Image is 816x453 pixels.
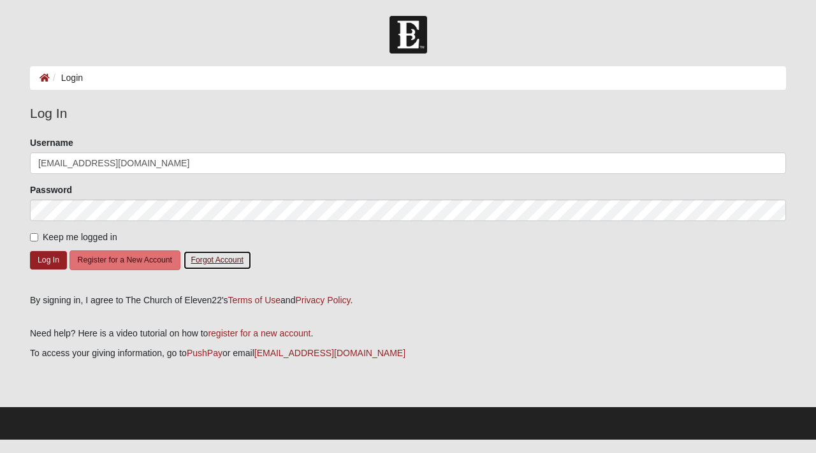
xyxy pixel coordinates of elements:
legend: Log In [30,103,786,124]
div: By signing in, I agree to The Church of Eleven22's and . [30,294,786,307]
a: [EMAIL_ADDRESS][DOMAIN_NAME] [254,348,405,358]
a: PushPay [187,348,222,358]
a: Privacy Policy [295,295,350,305]
li: Login [50,71,83,85]
span: Keep me logged in [43,232,117,242]
input: Keep me logged in [30,233,38,241]
p: To access your giving information, go to or email [30,347,786,360]
button: Log In [30,251,67,270]
label: Username [30,136,73,149]
a: Terms of Use [228,295,280,305]
label: Password [30,183,72,196]
a: register for a new account [208,328,310,338]
button: Register for a New Account [69,250,180,270]
img: Church of Eleven22 Logo [390,16,427,54]
p: Need help? Here is a video tutorial on how to . [30,327,786,340]
button: Forgot Account [183,250,252,270]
